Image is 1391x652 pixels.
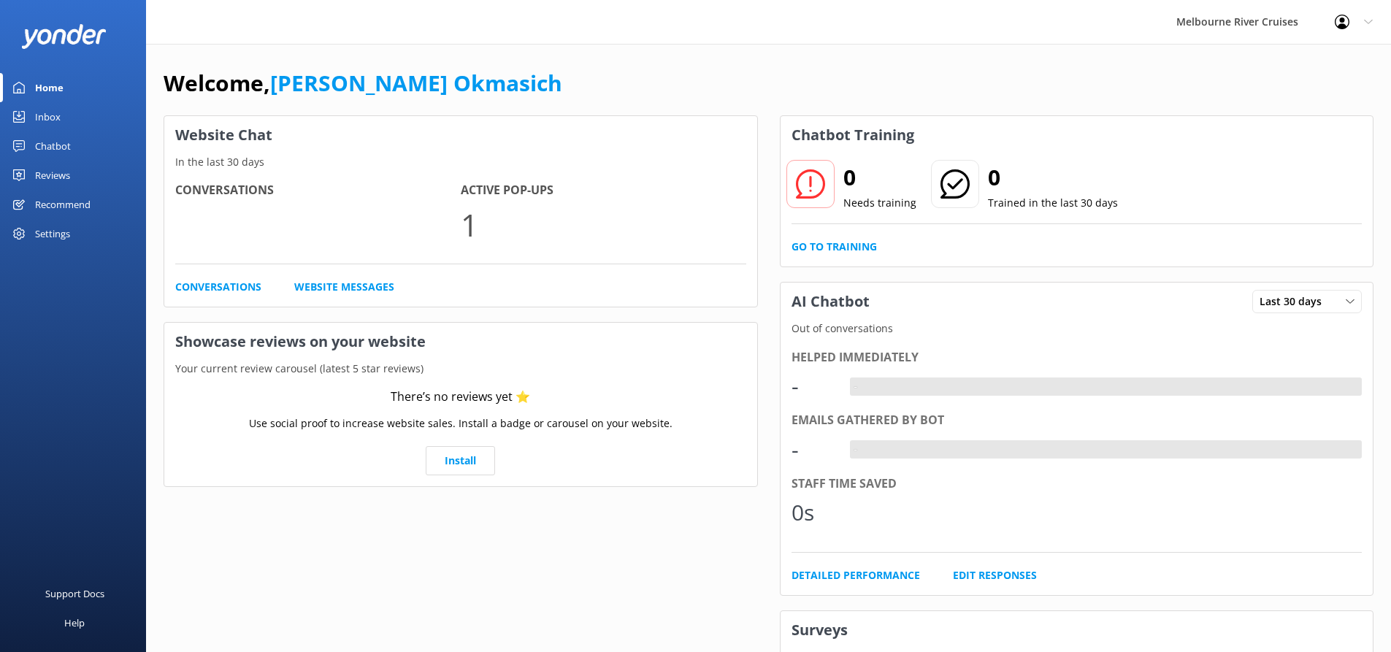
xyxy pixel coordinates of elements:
div: Recommend [35,190,91,219]
div: Chatbot [35,131,71,161]
div: Helped immediately [792,348,1363,367]
div: There’s no reviews yet ⭐ [391,388,530,407]
div: 0s [792,495,835,530]
div: Help [64,608,85,637]
h3: AI Chatbot [781,283,881,321]
p: Your current review carousel (latest 5 star reviews) [164,361,757,377]
p: Needs training [843,195,916,211]
a: Install [426,446,495,475]
h2: 0 [988,160,1118,195]
div: Support Docs [45,579,104,608]
div: Reviews [35,161,70,190]
p: In the last 30 days [164,154,757,170]
div: - [850,377,861,396]
p: 1 [461,200,746,249]
p: Use social proof to increase website sales. Install a badge or carousel on your website. [249,415,672,432]
div: Home [35,73,64,102]
span: Last 30 days [1260,294,1330,310]
a: Conversations [175,279,261,295]
div: - [792,432,835,467]
p: Out of conversations [781,321,1373,337]
div: Emails gathered by bot [792,411,1363,430]
div: Staff time saved [792,475,1363,494]
p: Trained in the last 30 days [988,195,1118,211]
h2: 0 [843,160,916,195]
h4: Conversations [175,181,461,200]
h3: Chatbot Training [781,116,925,154]
h3: Showcase reviews on your website [164,323,757,361]
a: Go to Training [792,239,877,255]
h3: Website Chat [164,116,757,154]
a: Detailed Performance [792,567,920,583]
div: Inbox [35,102,61,131]
a: Edit Responses [953,567,1037,583]
div: Settings [35,219,70,248]
h4: Active Pop-ups [461,181,746,200]
img: yonder-white-logo.png [22,24,106,48]
h3: Surveys [781,611,1373,649]
a: Website Messages [294,279,394,295]
div: - [850,440,861,459]
h1: Welcome, [164,66,562,101]
div: - [792,369,835,404]
a: [PERSON_NAME] Okmasich [270,68,562,98]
